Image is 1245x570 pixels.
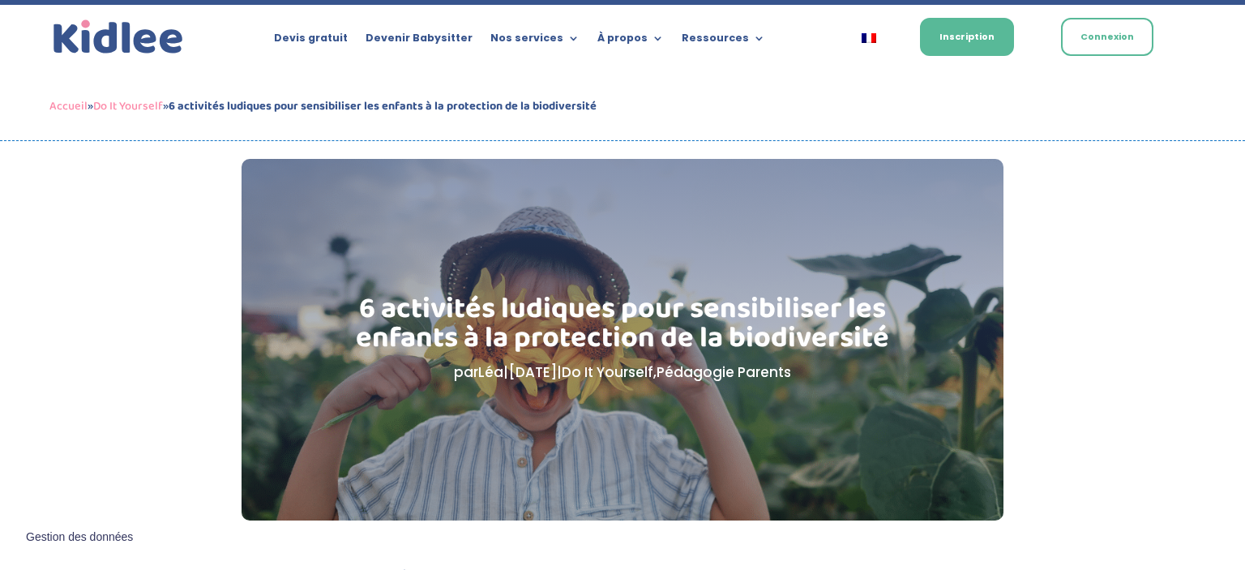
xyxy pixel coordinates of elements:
[274,32,348,50] a: Devis gratuit
[508,362,557,382] span: [DATE]
[323,294,922,361] h1: 6 activités ludiques pour sensibiliser les enfants à la protection de la biodiversité
[26,530,133,545] span: Gestion des données
[16,521,143,555] button: Gestion des données
[366,32,473,50] a: Devenir Babysitter
[562,362,653,382] a: Do It Yourself
[862,33,876,43] img: Français
[93,96,163,116] a: Do It Yourself
[169,96,597,116] strong: 6 activités ludiques pour sensibiliser les enfants à la protection de la biodiversité
[323,361,922,384] p: par | | ,
[49,96,597,116] span: » »
[1061,18,1153,56] a: Connexion
[49,96,88,116] a: Accueil
[682,32,765,50] a: Ressources
[478,362,503,382] a: Léa
[597,32,664,50] a: À propos
[49,16,187,58] a: Kidlee Logo
[49,16,187,58] img: logo_kidlee_bleu
[920,18,1014,56] a: Inscription
[657,362,791,382] a: Pédagogie Parents
[490,32,580,50] a: Nos services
